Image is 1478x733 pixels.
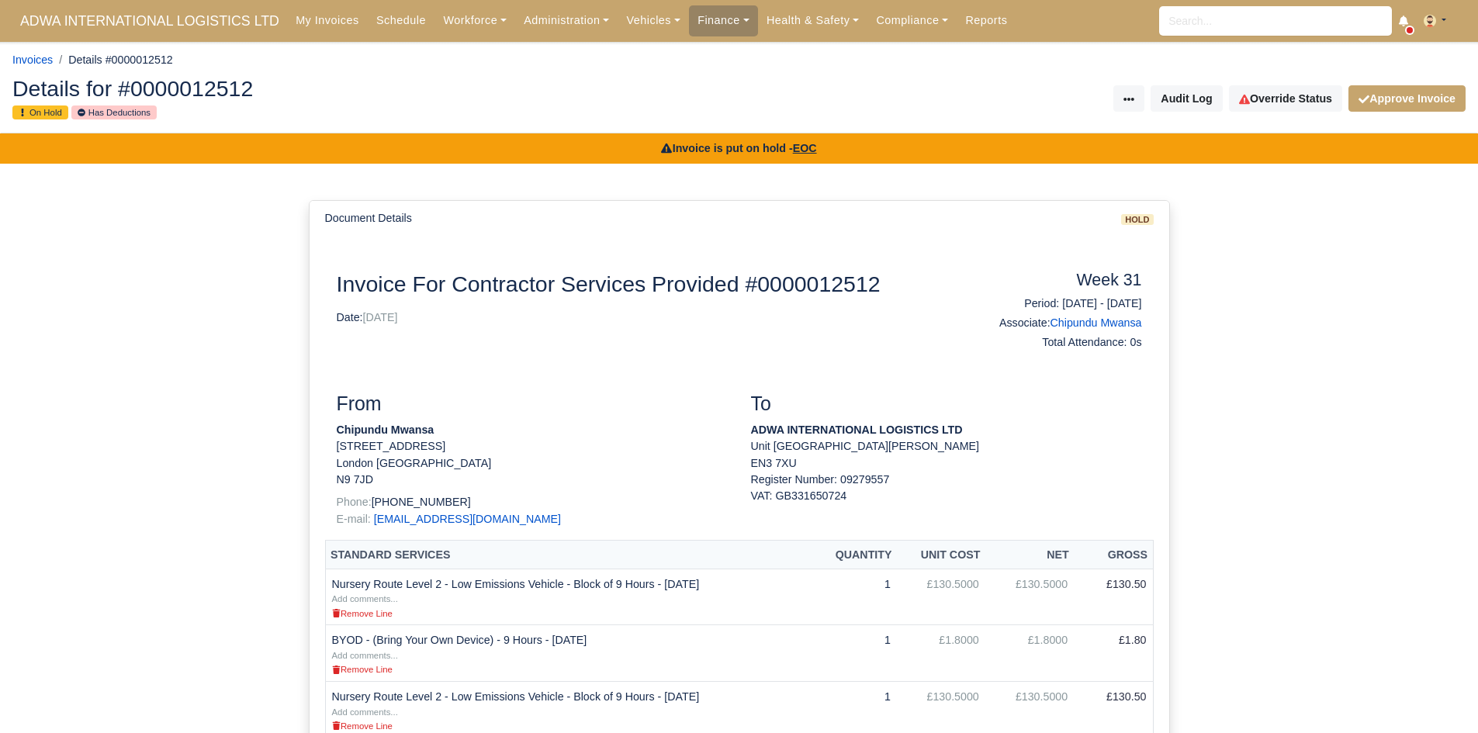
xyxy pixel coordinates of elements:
[985,625,1074,682] td: £1.8000
[332,707,398,717] small: Add comments...
[12,5,287,36] span: ADWA INTERNATIONAL LOGISTICS LTD
[337,472,728,488] p: N9 7JD
[332,609,393,618] small: Remove Line
[332,648,398,661] a: Add comments...
[374,513,561,525] a: [EMAIL_ADDRESS][DOMAIN_NAME]
[958,297,1142,310] h6: Period: [DATE] - [DATE]
[515,5,618,36] a: Administration
[12,78,728,99] h2: Details for #0000012512
[337,438,728,455] p: [STREET_ADDRESS]
[332,592,398,604] a: Add comments...
[337,309,935,326] p: Date:
[332,705,398,717] a: Add comments...
[618,5,689,36] a: Vehicles
[897,569,985,625] td: £130.5000
[368,5,434,36] a: Schedule
[812,541,897,569] th: Quantity
[287,5,368,36] a: My Invoices
[758,5,868,36] a: Health & Safety
[957,5,1016,36] a: Reports
[958,271,1142,291] h4: Week 31
[434,5,515,36] a: Workforce
[751,392,1142,416] h3: To
[53,51,173,69] li: Details #0000012512
[1159,6,1392,36] input: Search...
[793,142,817,154] u: EOC
[325,625,812,682] td: BYOD - (Bring Your Own Device) - 9 Hours - [DATE]
[332,607,393,619] a: Remove Line
[363,311,398,323] span: [DATE]
[751,438,1142,455] p: Unit [GEOGRAPHIC_DATA][PERSON_NAME]
[1229,85,1342,112] a: Override Status
[325,569,812,625] td: Nursery Route Level 2 - Low Emissions Vehicle - Block of 9 Hours - [DATE]
[12,6,287,36] a: ADWA INTERNATIONAL LOGISTICS LTD
[332,721,393,731] small: Remove Line
[751,488,1142,504] div: VAT: GB331650724
[897,541,985,569] th: Unit Cost
[337,513,371,525] span: E-mail:
[325,212,412,225] h6: Document Details
[958,316,1142,330] h6: Associate:
[332,719,393,731] a: Remove Line
[71,105,157,119] small: Has Deductions
[1051,316,1142,329] a: Chipundu Mwansa
[985,569,1074,625] td: £130.5000
[332,594,398,603] small: Add comments...
[12,105,68,119] small: On Hold
[332,662,393,675] a: Remove Line
[332,651,398,660] small: Add comments...
[12,54,53,66] a: Invoices
[325,541,812,569] th: Standard Services
[689,5,758,36] a: Finance
[337,496,372,508] span: Phone:
[812,625,897,682] td: 1
[1074,625,1153,682] td: £1.80
[332,665,393,674] small: Remove Line
[337,271,935,297] h2: Invoice For Contractor Services Provided #0000012512
[337,455,728,472] p: London [GEOGRAPHIC_DATA]
[985,541,1074,569] th: Net
[812,569,897,625] td: 1
[1348,85,1466,112] button: Approve Invoice
[1074,569,1153,625] td: £130.50
[958,336,1142,349] h6: Total Attendance: 0s
[337,424,434,436] strong: Chipundu Mwansa
[751,455,1142,472] p: EN3 7XU
[897,625,985,682] td: £1.8000
[1074,541,1153,569] th: Gross
[337,392,728,416] h3: From
[1151,85,1222,112] button: Audit Log
[751,424,963,436] strong: ADWA INTERNATIONAL LOGISTICS LTD
[1121,214,1153,226] span: hold
[337,494,728,510] p: [PHONE_NUMBER]
[867,5,957,36] a: Compliance
[739,472,1154,505] div: Register Number: 09279557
